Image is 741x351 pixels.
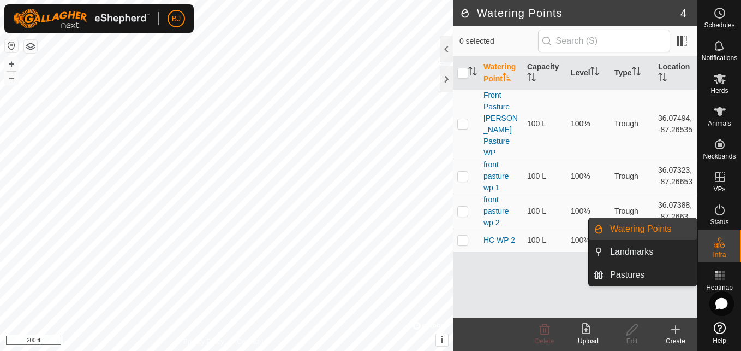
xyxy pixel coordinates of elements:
[172,13,181,25] span: BJ
[483,195,509,227] a: front pasture wp 2
[703,153,736,160] span: Neckbands
[183,337,224,347] a: Privacy Policy
[566,336,610,346] div: Upload
[5,72,18,85] button: –
[523,57,566,90] th: Capacity
[658,74,667,83] p-sorticon: Activate to sort
[571,235,606,246] div: 100%
[571,118,606,130] div: 100%
[538,30,670,52] input: Search (S)
[710,87,728,94] span: Herds
[654,89,697,159] td: 36.07494, -87.26535
[603,218,697,240] a: Watering Points
[571,171,606,182] div: 100%
[610,245,653,259] span: Landmarks
[571,206,606,217] div: 100%
[5,39,18,52] button: Reset Map
[654,336,697,346] div: Create
[535,337,554,345] span: Delete
[479,57,523,90] th: Watering Point
[610,223,671,236] span: Watering Points
[436,334,448,346] button: i
[708,120,731,127] span: Animals
[13,9,150,28] img: Gallagher Logo
[589,264,697,286] li: Pastures
[590,68,599,77] p-sorticon: Activate to sort
[589,218,697,240] li: Watering Points
[610,194,654,229] td: Trough
[704,22,734,28] span: Schedules
[24,40,37,53] button: Map Layers
[610,336,654,346] div: Edit
[654,57,697,90] th: Location
[610,159,654,194] td: Trough
[527,74,536,83] p-sorticon: Activate to sort
[468,68,477,77] p-sorticon: Activate to sort
[680,5,686,21] span: 4
[459,36,538,47] span: 0 selected
[632,68,641,77] p-sorticon: Activate to sort
[713,337,726,344] span: Help
[713,186,725,192] span: VPs
[654,194,697,229] td: 36.07388, -87.2663
[523,89,566,159] td: 100 L
[441,335,443,344] span: i
[503,74,511,83] p-sorticon: Activate to sort
[610,268,644,282] span: Pastures
[702,55,737,61] span: Notifications
[610,89,654,159] td: Trough
[654,159,697,194] td: 36.07323, -87.26653
[483,91,518,157] a: Front Pasture [PERSON_NAME] Pasture WP
[5,57,18,71] button: +
[483,236,515,244] a: HC WP 2
[710,219,728,225] span: Status
[459,7,680,20] h2: Watering Points
[523,194,566,229] td: 100 L
[713,251,726,258] span: Infra
[706,284,733,291] span: Heatmap
[566,57,610,90] th: Level
[603,241,697,263] a: Landmarks
[589,241,697,263] li: Landmarks
[237,337,270,347] a: Contact Us
[603,264,697,286] a: Pastures
[523,229,566,252] td: 100 L
[523,159,566,194] td: 100 L
[698,318,741,348] a: Help
[610,57,654,90] th: Type
[483,160,509,192] a: front pasture wp 1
